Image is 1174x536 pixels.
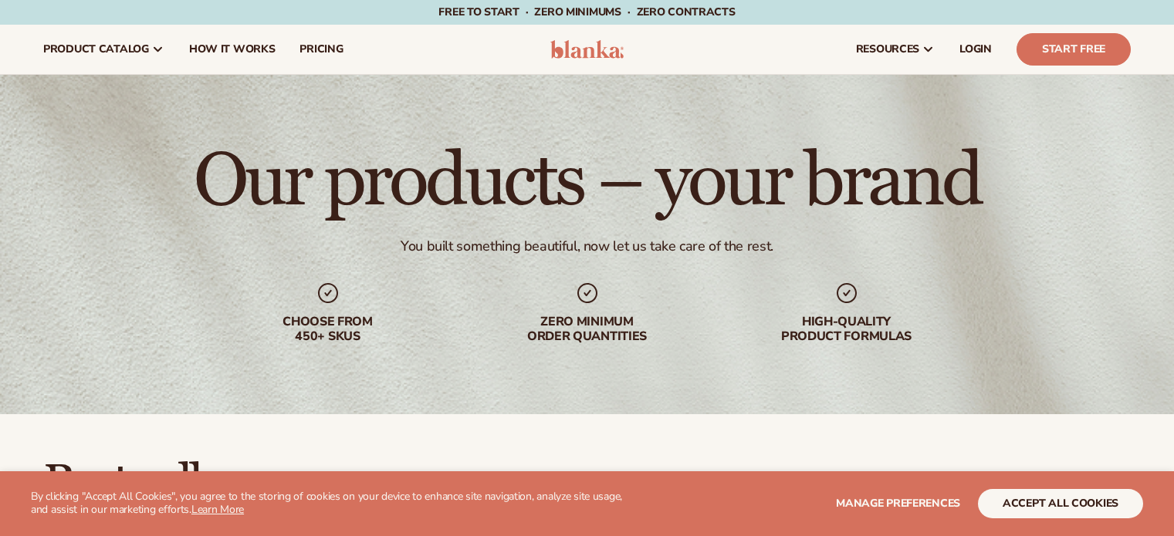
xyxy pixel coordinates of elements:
a: product catalog [31,25,177,74]
button: accept all cookies [978,489,1143,518]
a: resources [844,25,947,74]
a: How It Works [177,25,288,74]
div: Zero minimum order quantities [489,315,686,344]
span: How It Works [189,43,276,56]
span: product catalog [43,43,149,56]
span: resources [856,43,919,56]
a: Learn More [191,502,244,517]
button: Manage preferences [836,489,960,518]
a: Start Free [1017,33,1131,66]
span: LOGIN [959,43,992,56]
a: LOGIN [947,25,1004,74]
p: By clicking "Accept All Cookies", you agree to the storing of cookies on your device to enhance s... [31,490,640,517]
div: High-quality product formulas [748,315,946,344]
div: You built something beautiful, now let us take care of the rest. [401,238,773,255]
span: pricing [299,43,343,56]
span: Manage preferences [836,496,960,511]
img: logo [550,40,624,59]
h2: Best sellers [43,457,455,509]
div: Choose from 450+ Skus [229,315,427,344]
h1: Our products – your brand [194,145,980,219]
span: Free to start · ZERO minimums · ZERO contracts [438,5,735,19]
a: pricing [287,25,355,74]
